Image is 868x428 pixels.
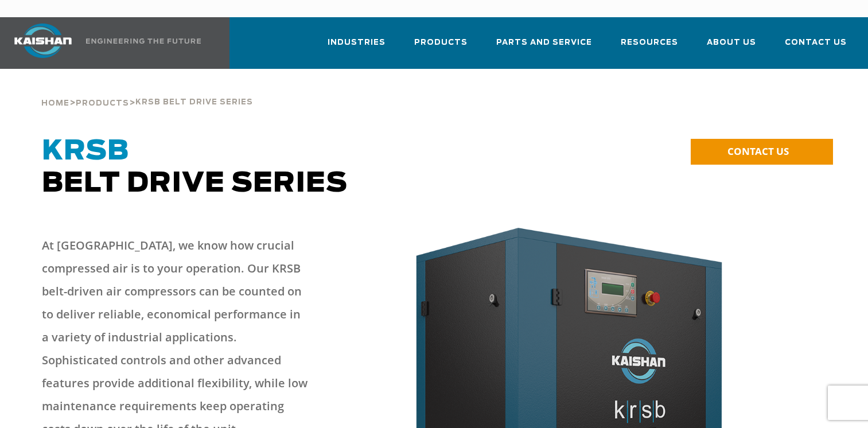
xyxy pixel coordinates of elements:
a: Products [76,98,129,108]
span: Home [41,100,69,107]
span: krsb belt drive series [135,99,253,106]
span: Resources [621,36,678,49]
a: Parts and Service [496,28,592,67]
a: Contact Us [785,28,847,67]
span: Contact Us [785,36,847,49]
img: Engineering the future [86,38,201,44]
span: Industries [328,36,386,49]
a: About Us [707,28,756,67]
a: Industries [328,28,386,67]
span: Parts and Service [496,36,592,49]
a: Home [41,98,69,108]
span: KRSB [42,138,129,165]
span: CONTACT US [727,145,789,158]
a: Products [414,28,468,67]
span: Products [76,100,129,107]
div: > > [41,69,253,112]
span: Belt Drive Series [42,138,348,197]
span: About Us [707,36,756,49]
span: Products [414,36,468,49]
a: CONTACT US [691,139,833,165]
a: Resources [621,28,678,67]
